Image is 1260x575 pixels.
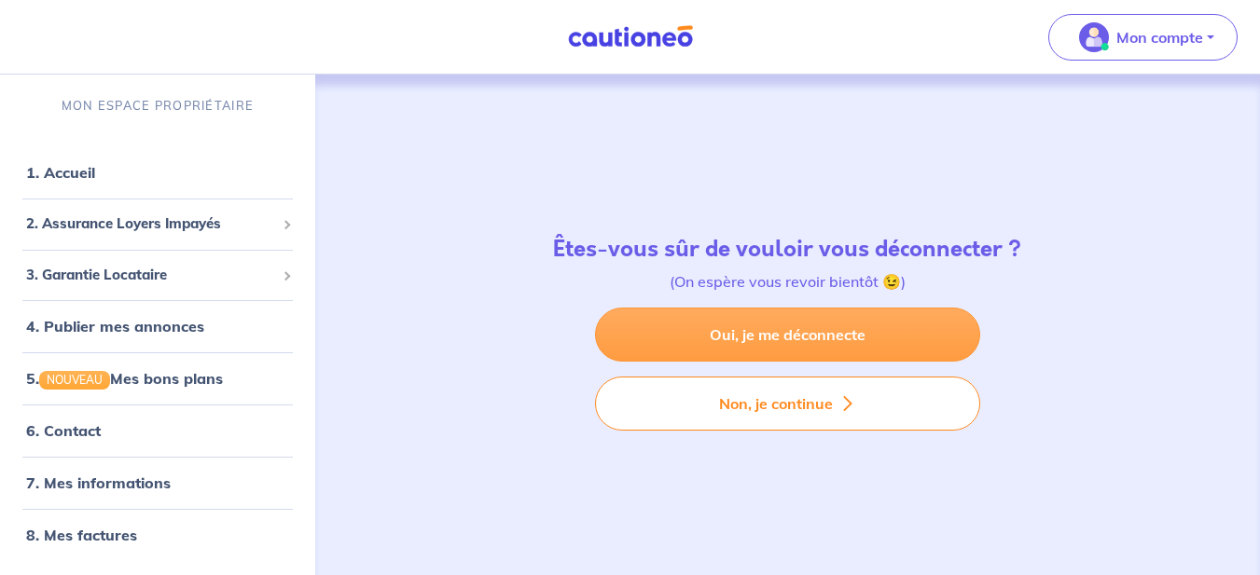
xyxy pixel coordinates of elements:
[1116,26,1203,48] p: Mon compte
[26,213,275,235] span: 2. Assurance Loyers Impayés
[7,257,308,294] div: 3. Garantie Locataire
[26,163,95,182] a: 1. Accueil
[595,308,980,362] a: Oui, je me déconnecte
[1079,22,1109,52] img: illu_account_valid_menu.svg
[553,270,1021,293] p: (On espère vous revoir bientôt 😉)
[7,412,308,449] div: 6. Contact
[26,421,101,440] a: 6. Contact
[553,236,1021,263] h4: Êtes-vous sûr de vouloir vous déconnecter ?
[26,473,171,492] a: 7. Mes informations
[7,308,308,345] div: 4. Publier mes annonces
[7,206,308,242] div: 2. Assurance Loyers Impayés
[561,25,700,48] img: Cautioneo
[26,369,223,388] a: 5.NOUVEAUMes bons plans
[26,317,204,335] a: 4. Publier mes annonces
[7,154,308,191] div: 1. Accueil
[26,526,137,544] a: 8. Mes factures
[7,516,308,554] div: 8. Mes factures
[62,97,254,115] p: MON ESPACE PROPRIÉTAIRE
[7,360,308,397] div: 5.NOUVEAUMes bons plans
[1048,14,1238,61] button: illu_account_valid_menu.svgMon compte
[7,464,308,501] div: 7. Mes informations
[26,265,275,286] span: 3. Garantie Locataire
[595,376,980,431] button: Non, je continue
